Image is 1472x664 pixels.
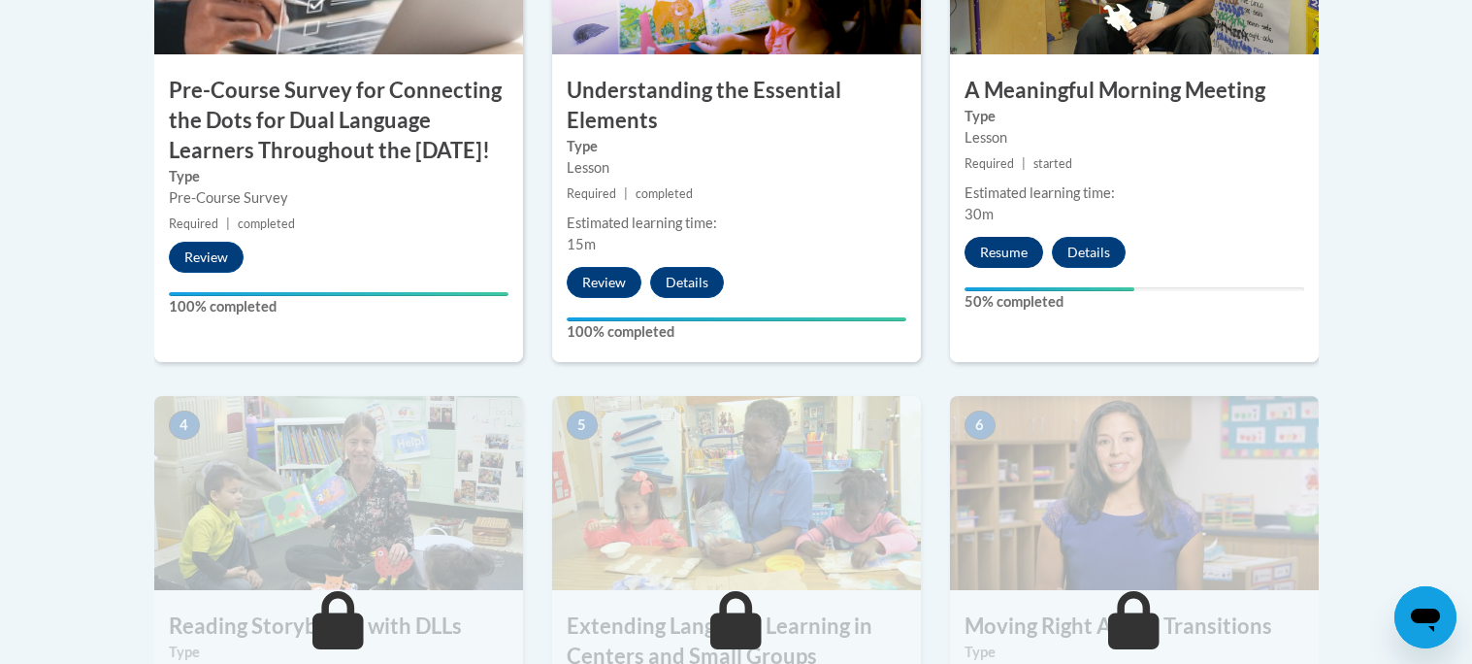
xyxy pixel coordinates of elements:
span: | [1022,156,1026,171]
button: Resume [965,237,1043,268]
h3: Understanding the Essential Elements [552,76,921,136]
label: 100% completed [169,296,508,317]
span: 4 [169,411,200,440]
span: 6 [965,411,996,440]
span: 15m [567,236,596,252]
button: Review [169,242,244,273]
iframe: Button to launch messaging window [1394,586,1456,648]
button: Details [1052,237,1126,268]
div: Pre-Course Survey [169,187,508,209]
span: | [624,186,628,201]
h3: A Meaningful Morning Meeting [950,76,1319,106]
span: 5 [567,411,598,440]
button: Details [650,267,724,298]
span: started [1033,156,1072,171]
span: Required [169,216,218,231]
label: Type [169,642,508,663]
label: Type [567,136,906,157]
h3: Pre-Course Survey for Connecting the Dots for Dual Language Learners Throughout the [DATE]! [154,76,523,165]
img: Course Image [154,396,523,590]
img: Course Image [950,396,1319,590]
span: Required [567,186,616,201]
div: Your progress [567,317,906,321]
span: completed [636,186,693,201]
label: 100% completed [567,321,906,343]
span: 30m [965,206,994,222]
div: Your progress [965,287,1134,291]
img: Course Image [552,396,921,590]
span: Required [965,156,1014,171]
label: Type [965,106,1304,127]
button: Review [567,267,641,298]
span: | [226,216,230,231]
div: Lesson [965,127,1304,149]
h3: Reading Storybooks with DLLs [154,612,523,642]
label: Type [965,642,1304,663]
h3: Moving Right Along: Transitions [950,612,1319,642]
div: Estimated learning time: [965,183,1304,204]
label: 50% completed [965,291,1304,313]
div: Estimated learning time: [567,213,906,234]
div: Your progress [169,292,508,296]
div: Lesson [567,157,906,179]
span: completed [238,216,295,231]
label: Type [169,166,508,187]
